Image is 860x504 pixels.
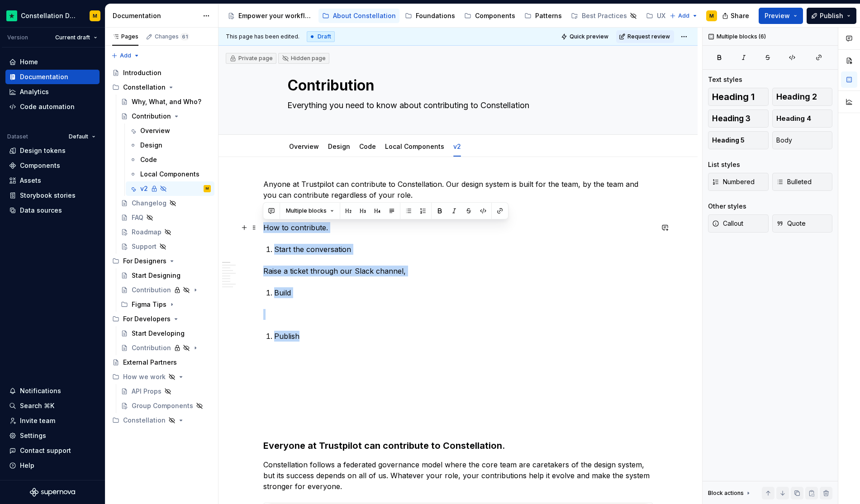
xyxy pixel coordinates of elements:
div: Patterns [535,11,562,20]
div: Contribution [132,112,171,121]
div: External Partners [123,358,177,367]
button: Quick preview [558,30,613,43]
button: Body [772,131,833,149]
a: Best Practices [567,9,641,23]
div: Best Practices [582,11,627,20]
a: Code [359,143,376,150]
div: Overview [285,137,323,156]
a: Design tokens [5,143,100,158]
div: Invite team [20,416,55,425]
div: Constellation Design System [21,11,79,20]
button: Quote [772,214,833,233]
a: Patterns [521,9,565,23]
p: Anyone at Trustpilot can contribute to Constellation. Our design system is built for the team, by... [263,179,653,200]
p: Raise a ticket through our Slack channel, [263,266,653,276]
div: Figma Tips [117,297,214,312]
span: 61 [181,33,189,40]
div: Contact support [20,446,71,455]
div: Introduction [123,68,162,77]
a: UX Writing [642,9,703,23]
div: Start Developing [132,329,185,338]
p: Build [274,287,653,298]
span: Body [776,136,792,145]
div: Changes [155,33,189,40]
div: Text styles [708,75,742,84]
a: Storybook stories [5,188,100,203]
div: Page tree [224,7,665,25]
div: Why, What, and Who? [132,97,201,106]
a: Introduction [109,66,214,80]
a: Components [461,9,519,23]
a: Contribution [117,341,214,355]
a: Contribution [117,109,214,124]
div: Storybook stories [20,191,76,200]
div: About Constellation [333,11,396,20]
a: Empower your workflow. Build incredible experiences. [224,9,317,23]
button: Constellation Design SystemM [2,6,103,25]
a: Local Components [385,143,444,150]
img: d602db7a-5e75-4dfe-a0a4-4b8163c7bad2.png [6,10,17,21]
a: Support [117,239,214,254]
button: Numbered [708,173,769,191]
span: Quick preview [570,33,608,40]
div: Group Components [132,401,193,410]
span: Preview [765,11,790,20]
a: Data sources [5,203,100,218]
button: Default [65,130,100,143]
div: Start Designing [132,271,181,280]
div: Local Components [140,170,200,179]
div: Design [324,137,354,156]
span: Heading 2 [776,92,817,101]
a: API Props [117,384,214,399]
a: About Constellation [318,9,399,23]
div: Roadmap [132,228,162,237]
button: Current draft [51,31,101,44]
div: Design [140,141,162,150]
div: Constellation [109,413,214,428]
div: Block actions [708,487,752,499]
a: Settings [5,428,100,443]
span: Heading 4 [776,114,811,123]
div: List styles [708,160,740,169]
div: Support [132,242,157,251]
button: Heading 4 [772,109,833,128]
a: Local Components [126,167,214,181]
span: Publish [820,11,843,20]
button: Request review [616,30,674,43]
div: Help [20,461,34,470]
div: Settings [20,431,46,440]
button: Contact support [5,443,100,458]
div: Local Components [381,137,448,156]
a: FAQ [117,210,214,225]
a: Code [126,152,214,167]
a: Assets [5,173,100,188]
a: Overview [289,143,319,150]
div: How we work [123,372,166,381]
div: M [709,12,714,19]
div: v2 [140,184,148,193]
button: Preview [759,8,803,24]
button: Bulleted [772,173,833,191]
div: API Props [132,387,162,396]
div: Block actions [708,490,744,497]
div: Documentation [113,11,198,20]
a: Documentation [5,70,100,84]
div: Documentation [20,72,68,81]
div: Notifications [20,386,61,395]
a: Analytics [5,85,100,99]
div: Analytics [20,87,49,96]
span: Request review [627,33,670,40]
a: Design [126,138,214,152]
div: How we work [109,370,214,384]
div: UX Writing [657,11,690,20]
div: Constellation [123,416,166,425]
div: Empower your workflow. Build incredible experiences. [238,11,313,20]
div: Pages [112,33,138,40]
span: Add [678,12,689,19]
button: Callout [708,214,769,233]
button: Help [5,458,100,473]
button: Publish [807,8,856,24]
span: Numbered [712,177,755,186]
div: Dataset [7,133,28,140]
a: Why, What, and Who? [117,95,214,109]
